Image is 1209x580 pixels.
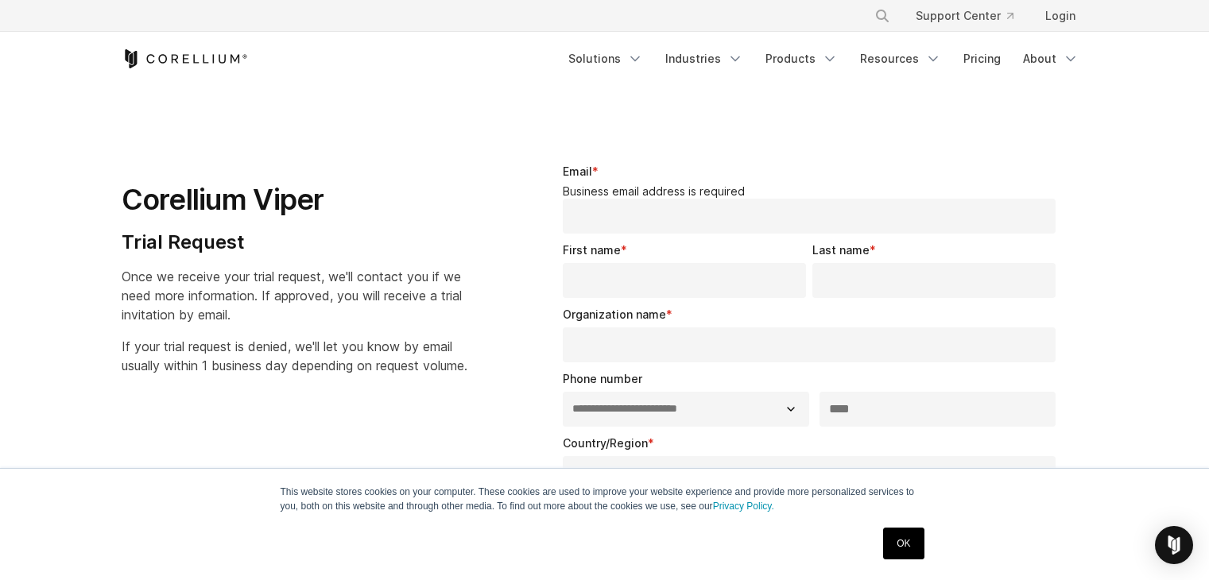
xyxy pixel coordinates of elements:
a: Industries [656,44,753,73]
span: Organization name [563,307,666,321]
button: Search [868,2,897,30]
a: Corellium Home [122,49,248,68]
div: Navigation Menu [559,44,1088,73]
a: Solutions [559,44,653,73]
a: Pricing [954,44,1010,73]
a: Login [1033,2,1088,30]
h1: Corellium Viper [122,182,467,218]
span: Country/Region [563,436,648,450]
a: Privacy Policy. [713,501,774,512]
a: Support Center [903,2,1026,30]
span: Last name [812,243,870,257]
a: Products [756,44,847,73]
span: Email [563,164,592,178]
h4: Trial Request [122,230,467,254]
div: Open Intercom Messenger [1155,526,1193,564]
legend: Business email address is required [563,184,1063,199]
span: Phone number [563,372,642,385]
a: OK [883,528,924,559]
a: About [1013,44,1088,73]
span: Once we receive your trial request, we'll contact you if we need more information. If approved, y... [122,269,462,323]
span: If your trial request is denied, we'll let you know by email usually within 1 business day depend... [122,338,467,373]
p: This website stores cookies on your computer. These cookies are used to improve your website expe... [281,485,929,513]
div: Navigation Menu [855,2,1088,30]
a: Resources [851,44,951,73]
span: First name [563,243,621,257]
